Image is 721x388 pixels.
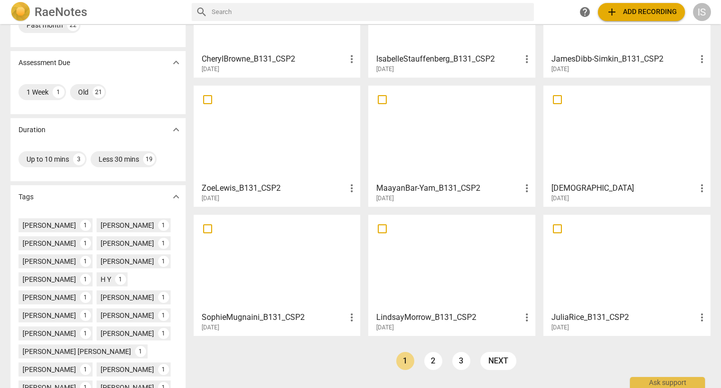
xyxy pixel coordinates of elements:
div: 21 [93,86,105,98]
h3: CherylBrowne_B131_CSP2 [202,53,346,65]
span: [DATE] [202,65,219,74]
a: Page 3 [452,352,470,370]
p: Assessment Due [19,58,70,68]
div: Less 30 mins [99,154,139,164]
div: 1 [53,86,65,98]
div: [PERSON_NAME] [23,256,76,266]
h3: IsabelleStauffenberg_B131_CSP2 [376,53,521,65]
h3: JuliaRice_B131_CSP2 [551,311,696,323]
div: 1 Week [27,87,49,97]
span: more_vert [696,311,708,323]
img: Logo [11,2,31,22]
span: Add recording [606,6,677,18]
span: [DATE] [551,194,569,203]
h3: MaayanBar-Yam_B131_CSP2 [376,182,521,194]
a: LindsayMorrow_B131_CSP2[DATE] [372,218,532,331]
div: 1 [158,220,169,231]
span: expand_more [170,57,182,69]
div: [PERSON_NAME] [23,310,76,320]
span: more_vert [346,53,358,65]
a: Help [576,3,594,21]
span: more_vert [521,311,533,323]
input: Search [212,4,530,20]
span: more_vert [696,53,708,65]
span: [DATE] [376,194,394,203]
span: more_vert [346,182,358,194]
span: more_vert [696,182,708,194]
span: search [196,6,208,18]
a: LogoRaeNotes [11,2,184,22]
h3: SophieMugnaini_B131_CSP2 [202,311,346,323]
h3: LindsayMorrow_B131_CSP2 [376,311,521,323]
div: [PERSON_NAME] [PERSON_NAME] [23,346,131,356]
div: [PERSON_NAME] [23,274,76,284]
div: 1 [135,346,146,357]
div: [PERSON_NAME] [101,238,154,248]
span: [DATE] [376,65,394,74]
button: Show more [169,189,184,204]
div: Past month [27,20,63,30]
span: help [579,6,591,18]
span: more_vert [521,53,533,65]
button: IS [693,3,711,21]
div: [PERSON_NAME] [23,220,76,230]
div: [PERSON_NAME] [101,364,154,374]
div: Ask support [630,377,705,388]
button: Show more [169,55,184,70]
h2: RaeNotes [35,5,87,19]
span: [DATE] [202,323,219,332]
span: [DATE] [551,323,569,332]
div: 1 [80,292,91,303]
div: 19 [143,153,155,165]
div: 1 [158,256,169,267]
div: [PERSON_NAME] [23,364,76,374]
div: [PERSON_NAME] [101,256,154,266]
div: 1 [80,238,91,249]
div: H Y [101,274,111,284]
span: [DATE] [376,323,394,332]
div: [PERSON_NAME] [23,292,76,302]
a: JuliaRice_B131_CSP2[DATE] [547,218,707,331]
div: [PERSON_NAME] [101,220,154,230]
h3: KristenHassler_B131_CSP2 [551,182,696,194]
div: [PERSON_NAME] [23,238,76,248]
div: [PERSON_NAME] [101,310,154,320]
div: 1 [80,364,91,375]
div: 1 [80,256,91,267]
span: expand_more [170,124,182,136]
a: Page 2 [424,352,442,370]
span: add [606,6,618,18]
h3: JamesDibb-Simkin_B131_CSP2 [551,53,696,65]
span: [DATE] [551,65,569,74]
div: 1 [158,364,169,375]
div: 1 [158,328,169,339]
p: Duration [19,125,46,135]
div: [PERSON_NAME] [101,292,154,302]
a: ZoeLewis_B131_CSP2[DATE] [197,89,357,202]
div: 1 [80,220,91,231]
div: 1 [80,274,91,285]
span: more_vert [521,182,533,194]
div: 1 [80,328,91,339]
button: Upload [598,3,685,21]
div: Old [78,87,89,97]
a: SophieMugnaini_B131_CSP2[DATE] [197,218,357,331]
div: 1 [80,310,91,321]
div: 3 [73,153,85,165]
div: 1 [158,238,169,249]
a: [DEMOGRAPHIC_DATA][DATE] [547,89,707,202]
div: 1 [158,292,169,303]
div: [PERSON_NAME] [101,328,154,338]
span: [DATE] [202,194,219,203]
div: 22 [67,19,79,31]
a: Page 1 is your current page [396,352,414,370]
div: [PERSON_NAME] [23,328,76,338]
div: Up to 10 mins [27,154,69,164]
span: more_vert [346,311,358,323]
h3: ZoeLewis_B131_CSP2 [202,182,346,194]
span: expand_more [170,191,182,203]
p: Tags [19,192,34,202]
div: 1 [158,310,169,321]
a: next [480,352,516,370]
